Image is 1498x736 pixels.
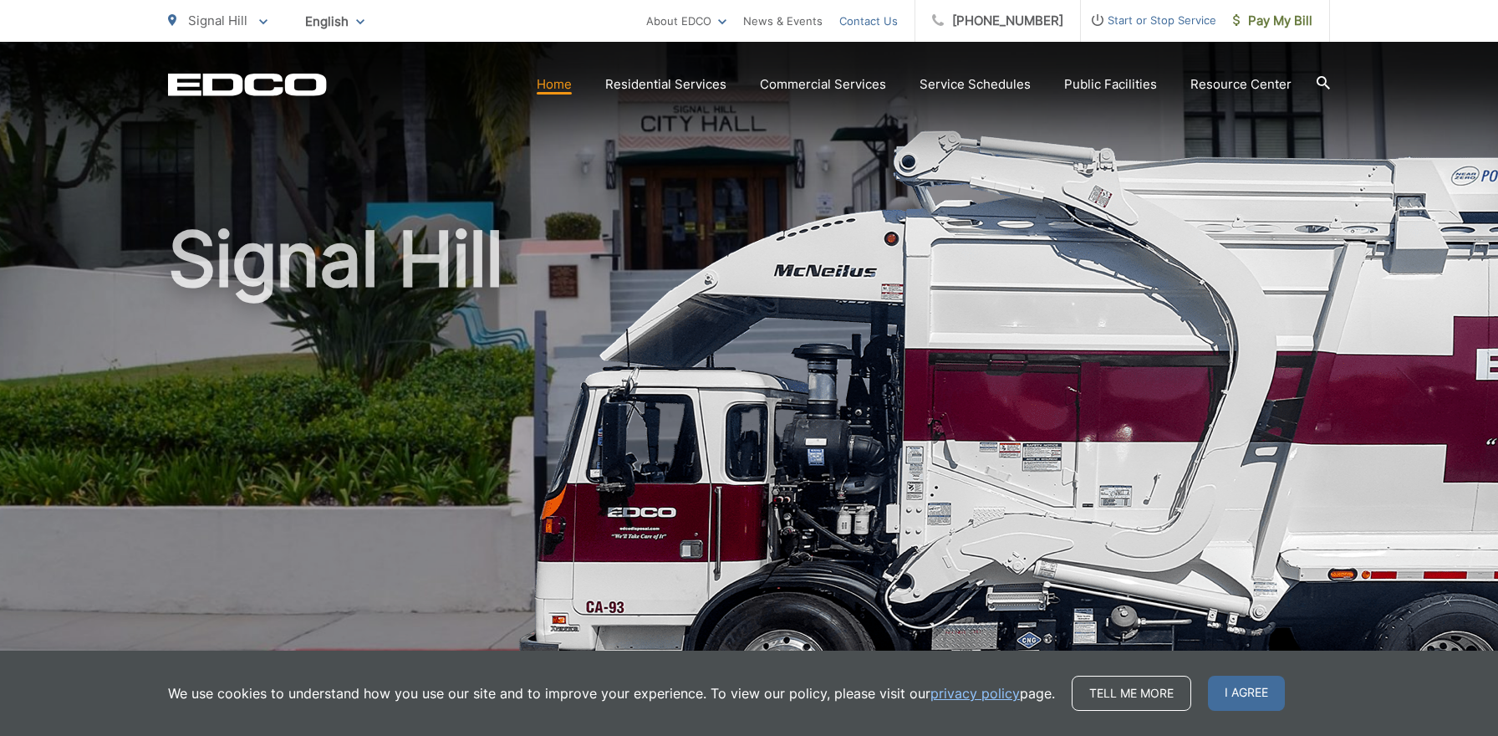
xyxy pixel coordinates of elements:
a: Service Schedules [920,74,1031,95]
a: About EDCO [646,11,726,31]
a: Tell me more [1072,676,1191,711]
a: Home [537,74,572,95]
a: Resource Center [1190,74,1292,95]
span: English [293,7,377,36]
a: EDCD logo. Return to the homepage. [168,73,327,96]
a: Commercial Services [760,74,886,95]
span: Signal Hill [188,13,247,28]
a: Contact Us [839,11,898,31]
a: privacy policy [930,683,1020,703]
p: We use cookies to understand how you use our site and to improve your experience. To view our pol... [168,683,1055,703]
span: Pay My Bill [1233,11,1312,31]
span: I agree [1208,676,1285,711]
a: News & Events [743,11,823,31]
a: Public Facilities [1064,74,1157,95]
a: Residential Services [605,74,726,95]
